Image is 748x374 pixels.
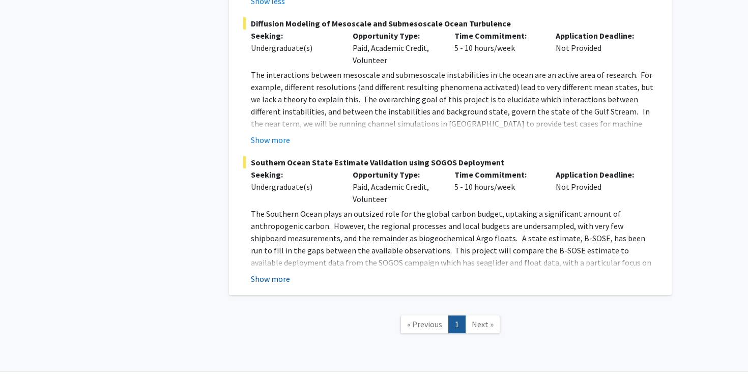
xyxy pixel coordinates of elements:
button: Show more [251,273,290,285]
p: Seeking: [251,30,337,42]
p: Time Commitment: [454,30,541,42]
a: Previous Page [400,315,449,333]
div: Not Provided [548,168,650,205]
iframe: Chat [8,328,43,366]
div: Not Provided [548,30,650,66]
nav: Page navigation [229,305,672,347]
p: Opportunity Type: [353,30,439,42]
div: Paid, Academic Credit, Volunteer [345,30,447,66]
p: Application Deadline: [556,30,642,42]
a: Next Page [465,315,500,333]
div: Undergraduate(s) [251,181,337,193]
span: « Previous [407,319,442,329]
span: Diffusion Modeling of Mesoscale and Submesoscale Ocean Turbulence [243,17,657,30]
span: The interactions between mesoscale and submesoscale instabilities in the ocean are an active area... [251,70,655,165]
a: 1 [448,315,466,333]
p: Time Commitment: [454,168,541,181]
div: Undergraduate(s) [251,42,337,54]
div: 5 - 10 hours/week [447,168,549,205]
div: 5 - 10 hours/week [447,30,549,66]
span: Southern Ocean State Estimate Validation using SOGOS Deployment [243,156,657,168]
p: Application Deadline: [556,168,642,181]
span: Next » [472,319,494,329]
span: The Southern Ocean plays an outsized role for the global carbon budget, uptaking a significant am... [251,209,656,304]
p: Opportunity Type: [353,168,439,181]
p: Seeking: [251,168,337,181]
div: Paid, Academic Credit, Volunteer [345,168,447,205]
button: Show more [251,134,290,146]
